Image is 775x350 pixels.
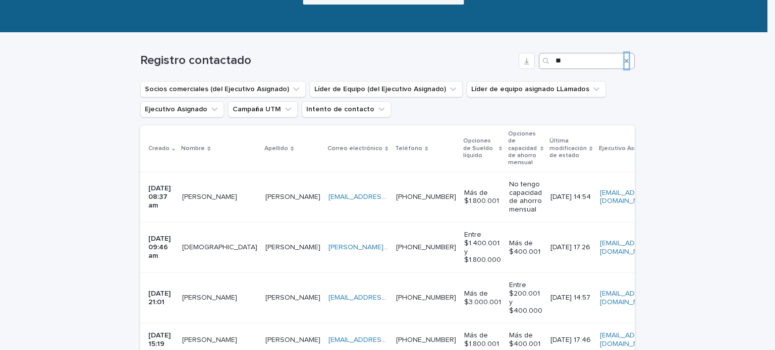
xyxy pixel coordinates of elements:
font: [DATE] 17:26 [550,244,590,251]
font: Ejecutivo Asignado [599,146,654,152]
font: [DATE] 08:37 am [148,185,173,209]
font: [PERSON_NAME] [265,193,320,200]
font: [PERSON_NAME] [265,294,320,301]
font: Teléfono [395,146,422,152]
font: Opciones de capacidad de ahorro mensual [508,131,537,166]
font: Más de $400.001 [509,332,540,347]
a: [PERSON_NAME][EMAIL_ADDRESS][DOMAIN_NAME] [328,244,497,251]
a: [EMAIL_ADDRESS][DOMAIN_NAME] [600,189,659,206]
font: [EMAIL_ADDRESS][DOMAIN_NAME] [600,332,659,347]
button: Socios comerciales (del Ejecutivo Asignado) [140,81,306,97]
font: [DATE] 21:01 [148,290,173,306]
button: Campaña UTM [228,101,298,117]
font: No tengo capacidad de ahorro mensual [509,181,544,213]
font: Nombre [181,146,205,152]
a: [PHONE_NUMBER] [396,244,456,251]
font: Creado [148,146,170,152]
a: [EMAIL_ADDRESS][DOMAIN_NAME] [328,294,442,301]
a: [EMAIL_ADDRESS][DOMAIN_NAME] [600,239,659,256]
font: [DATE] 15:19 [148,332,173,347]
a: [EMAIL_ADDRESS][DOMAIN_NAME] [328,193,442,200]
font: Más de $1.800.001 [464,189,499,205]
font: [PERSON_NAME] [265,244,320,251]
a: [PHONE_NUMBER] [396,193,456,200]
button: Ejecutivo Asignado [140,101,224,117]
a: [EMAIL_ADDRESS][DOMAIN_NAME] [600,290,659,307]
font: Más de $400.001 [509,240,540,255]
button: Líder de Equipo (del Ejecutivo Asignado) [310,81,463,97]
font: [DATE] 14:57 [550,294,590,301]
font: [PERSON_NAME] [182,336,237,343]
font: [PERSON_NAME] [182,294,237,301]
a: [EMAIL_ADDRESS][DOMAIN_NAME] [600,331,659,348]
font: [DEMOGRAPHIC_DATA] [182,244,257,251]
font: Registro contactado [140,54,251,66]
input: Buscar [539,53,635,69]
font: Más de $1.800.001 [464,332,499,347]
font: Opciones de Sueldo líquido [463,138,493,159]
font: [PERSON_NAME] [265,336,320,343]
font: [DATE] 17:46 [550,336,591,343]
font: Más de $3.000.001 [464,290,501,306]
a: [PHONE_NUMBER] [396,294,456,301]
font: [EMAIL_ADDRESS][DOMAIN_NAME] [600,290,659,306]
font: [EMAIL_ADDRESS][DOMAIN_NAME] [600,240,659,255]
font: Correo electrónico [327,146,382,152]
font: [DATE] 09:46 am [148,235,173,259]
font: [PERSON_NAME] [182,193,237,200]
font: [EMAIL_ADDRESS][DOMAIN_NAME] [600,189,659,205]
font: Entre $200.001 y $400.000 [509,282,542,314]
a: [PHONE_NUMBER] [396,336,456,343]
font: [DATE] 14:54 [550,193,591,200]
button: Líder de equipo asignado LLamados [467,81,606,97]
font: Apellido [264,146,288,152]
font: Última modificación de estado [549,138,587,159]
font: Entre $1.400.001 y $1.800.000 [464,231,502,263]
a: [EMAIL_ADDRESS][DOMAIN_NAME] [328,336,442,343]
button: Intento de contacto [302,101,391,117]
